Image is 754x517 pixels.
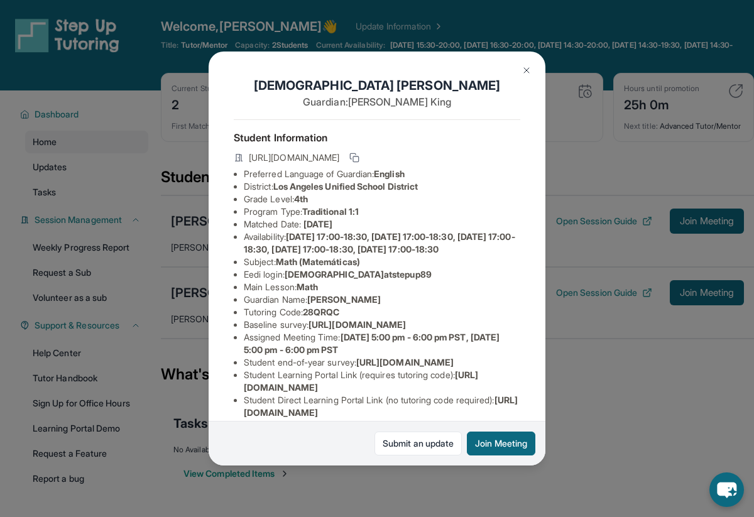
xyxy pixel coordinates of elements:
[273,181,418,192] span: Los Angeles Unified School District
[302,206,359,217] span: Traditional 1:1
[244,218,520,231] li: Matched Date:
[244,318,520,331] li: Baseline survey :
[306,420,345,430] span: stepup24
[307,294,381,305] span: [PERSON_NAME]
[467,432,535,455] button: Join Meeting
[244,331,520,356] li: Assigned Meeting Time :
[276,256,360,267] span: Math (Matemáticas)
[303,307,339,317] span: 28QRQC
[285,269,432,280] span: [DEMOGRAPHIC_DATA]atstepup89
[347,150,362,165] button: Copy link
[244,231,515,254] span: [DATE] 17:00-18:30, [DATE] 17:00-18:30, [DATE] 17:00-18:30, [DATE] 17:00-18:30, [DATE] 17:00-18:30
[234,130,520,145] h4: Student Information
[244,281,520,293] li: Main Lesson :
[356,357,454,367] span: [URL][DOMAIN_NAME]
[244,356,520,369] li: Student end-of-year survey :
[244,231,520,256] li: Availability:
[244,193,520,205] li: Grade Level:
[244,256,520,268] li: Subject :
[709,472,744,507] button: chat-button
[294,193,308,204] span: 4th
[244,268,520,281] li: Eedi login :
[244,332,500,355] span: [DATE] 5:00 pm - 6:00 pm PST, [DATE] 5:00 pm - 6:00 pm PST
[297,281,318,292] span: Math
[244,180,520,193] li: District:
[244,205,520,218] li: Program Type:
[309,319,406,330] span: [URL][DOMAIN_NAME]
[234,77,520,94] h1: [DEMOGRAPHIC_DATA] [PERSON_NAME]
[374,432,462,455] a: Submit an update
[522,65,532,75] img: Close Icon
[244,293,520,306] li: Guardian Name :
[244,306,520,318] li: Tutoring Code :
[244,394,520,419] li: Student Direct Learning Portal Link (no tutoring code required) :
[249,151,339,164] span: [URL][DOMAIN_NAME]
[244,369,520,394] li: Student Learning Portal Link (requires tutoring code) :
[234,94,520,109] p: Guardian: [PERSON_NAME] King
[374,168,405,179] span: English
[244,168,520,180] li: Preferred Language of Guardian:
[303,219,332,229] span: [DATE]
[244,419,520,432] li: EEDI Password :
